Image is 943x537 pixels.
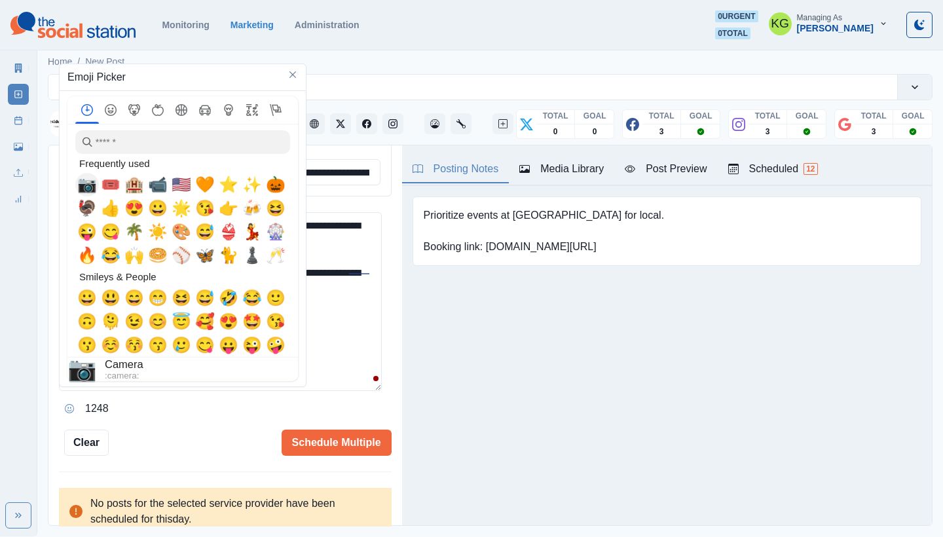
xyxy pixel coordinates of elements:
[519,161,604,177] div: Media Library
[553,126,558,138] p: 0
[8,84,29,105] a: New Post
[50,111,68,137] img: 1506159289604456
[625,161,707,177] div: Post Preview
[690,110,712,122] p: GOAL
[583,110,606,122] p: GOAL
[755,110,781,122] p: TOTAL
[8,110,29,131] a: Post Schedule
[77,55,80,69] span: /
[8,58,29,79] a: Marketing Summary
[424,208,667,255] pre: Prioritize events at [GEOGRAPHIC_DATA] for local. Booking link: [DOMAIN_NAME][URL]
[659,126,664,138] p: 3
[413,161,499,177] div: Posting Notes
[64,430,109,456] button: Clear
[285,67,301,83] button: Close
[295,20,360,30] a: Administration
[8,189,29,210] a: Review Summary
[649,110,675,122] p: TOTAL
[451,113,471,134] button: Administration
[797,13,842,22] div: Managing As
[8,162,29,183] a: Uploads
[728,161,818,177] div: Scheduled
[861,110,887,122] p: TOTAL
[492,113,513,134] button: Create New Post
[906,12,933,38] button: Toggle Mode
[330,113,351,134] button: Twitter
[797,23,874,34] div: [PERSON_NAME]
[766,126,770,138] p: 3
[67,69,126,85] p: Emoji Picker
[771,8,789,39] div: Katrina Gallardo
[59,398,80,419] button: Opens Emoji Picker
[715,28,750,39] span: 0 total
[48,55,124,69] nav: breadcrumb
[8,136,29,157] a: Media Library
[593,126,597,138] p: 0
[424,113,445,134] button: Dashboard
[59,488,392,535] div: No posts for the selected service provider have been scheduled for this day .
[804,163,817,175] span: 12
[5,502,31,528] button: Expand
[85,55,124,69] a: New Post
[758,10,898,37] button: Managing As[PERSON_NAME]
[304,113,325,134] button: Client Website
[715,10,758,22] span: 0 urgent
[282,430,392,456] button: Schedule Multiple
[872,126,876,138] p: 3
[231,20,274,30] a: Marketing
[48,55,72,69] a: Home
[382,113,403,134] button: Instagram
[902,110,925,122] p: GOAL
[796,110,819,122] p: GOAL
[356,113,377,134] button: Facebook
[10,12,136,38] img: logoTextSVG.62801f218bc96a9b266caa72a09eb111.svg
[162,20,209,30] a: Monitoring
[85,401,109,417] p: 1248
[543,110,568,122] p: TOTAL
